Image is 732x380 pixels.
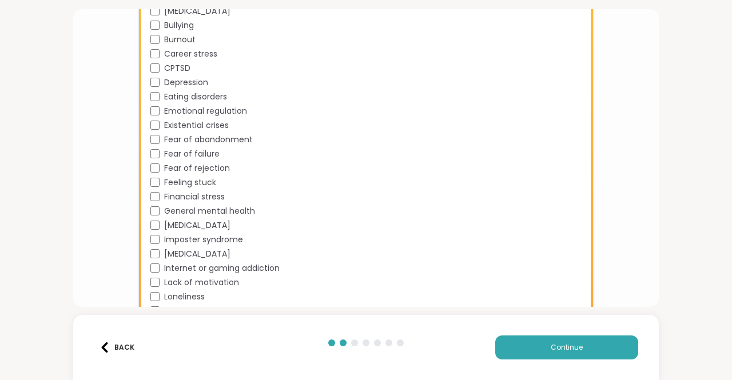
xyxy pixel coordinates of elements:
span: Burnout [164,34,196,46]
span: Internet or gaming addiction [164,262,280,274]
span: Career stress [164,48,217,60]
span: Financial stress [164,191,225,203]
span: Lack of motivation [164,277,239,289]
button: Continue [495,335,638,359]
span: Existential crises [164,119,229,131]
span: Fear of rejection [164,162,230,174]
button: Back [94,335,140,359]
span: Bullying [164,19,194,31]
span: Fear of failure [164,148,220,160]
span: Eating disorders [164,91,227,103]
span: Emotional regulation [164,105,247,117]
span: [MEDICAL_DATA] [164,248,230,260]
span: Feeling stuck [164,177,216,189]
span: Imposter syndrome [164,234,243,246]
div: Back [100,342,134,353]
span: [MEDICAL_DATA] [164,5,230,17]
span: CPTSD [164,62,190,74]
span: Major life changes [164,305,237,317]
span: Fear of abandonment [164,134,253,146]
span: Loneliness [164,291,205,303]
span: Depression [164,77,208,89]
span: [MEDICAL_DATA] [164,219,230,231]
span: Continue [551,342,583,353]
span: General mental health [164,205,255,217]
